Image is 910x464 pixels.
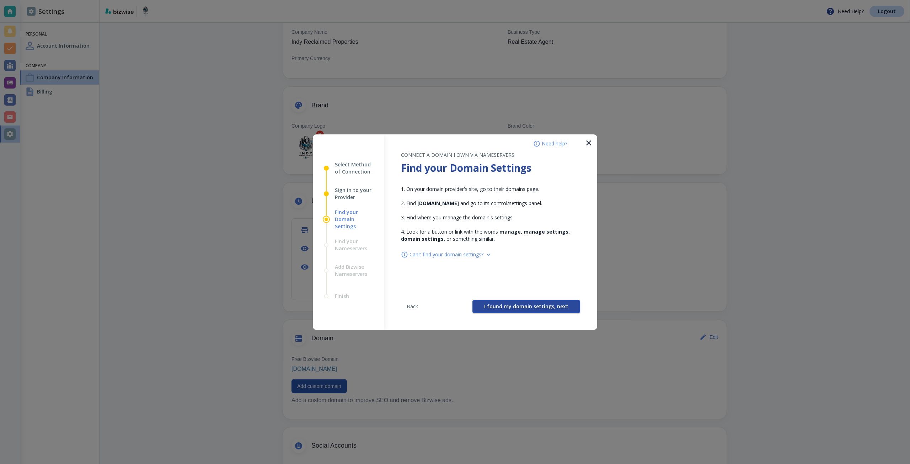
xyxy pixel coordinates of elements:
span: 1. On your domain provider's site, go to their domains page. 2. Find and go to its control/settin... [401,186,570,242]
button: Sign in to your Provider [322,187,375,201]
button: Need help? [533,140,567,147]
span: Sign in to your Provider [335,187,375,201]
span: Can't find your domain settings? [409,251,483,258]
strong: [DOMAIN_NAME] [417,200,459,207]
span: Back [404,304,421,309]
button: Find your Domain Settings [322,212,375,226]
button: Select Method of Connection [322,161,375,175]
div: Can't find your domain settings? [401,251,580,258]
button: I found my domain settings, next [472,300,580,313]
strong: manage, manage settings, domain settings, [401,228,570,242]
span: Select Method of Connection [335,161,375,175]
span: CONNECT A DOMAIN I OWN VIA NAMESERVERS [401,151,514,158]
span: Need help? [542,140,567,147]
button: Back [401,302,424,311]
span: Find your Domain Settings [335,209,375,230]
strong: Find your Domain Settings [401,161,531,175]
span: I found my domain settings, next [484,304,568,309]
